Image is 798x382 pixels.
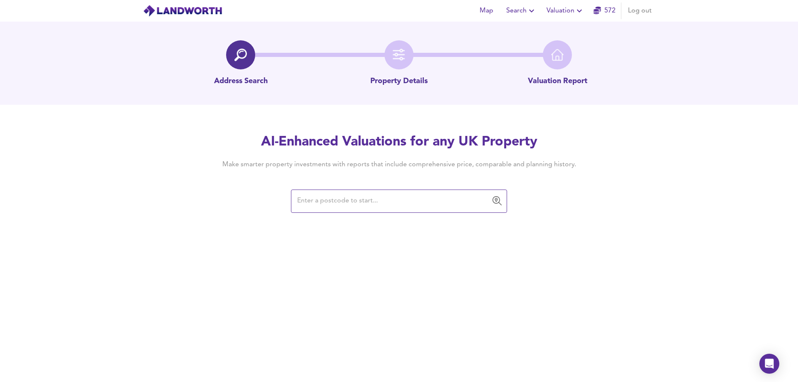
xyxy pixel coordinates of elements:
[528,76,587,87] p: Valuation Report
[551,49,564,61] img: home-icon
[591,2,618,19] button: 572
[393,49,405,61] img: filter-icon
[628,5,652,17] span: Log out
[214,76,268,87] p: Address Search
[503,2,540,19] button: Search
[234,49,247,61] img: search-icon
[506,5,537,17] span: Search
[209,160,589,169] h4: Make smarter property investments with reports that include comprehensive price, comparable and p...
[594,5,616,17] a: 572
[143,5,222,17] img: logo
[473,2,500,19] button: Map
[370,76,428,87] p: Property Details
[295,193,491,209] input: Enter a postcode to start...
[476,5,496,17] span: Map
[209,133,589,151] h2: AI-Enhanced Valuations for any UK Property
[543,2,588,19] button: Valuation
[625,2,655,19] button: Log out
[547,5,584,17] span: Valuation
[759,354,779,374] div: Open Intercom Messenger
